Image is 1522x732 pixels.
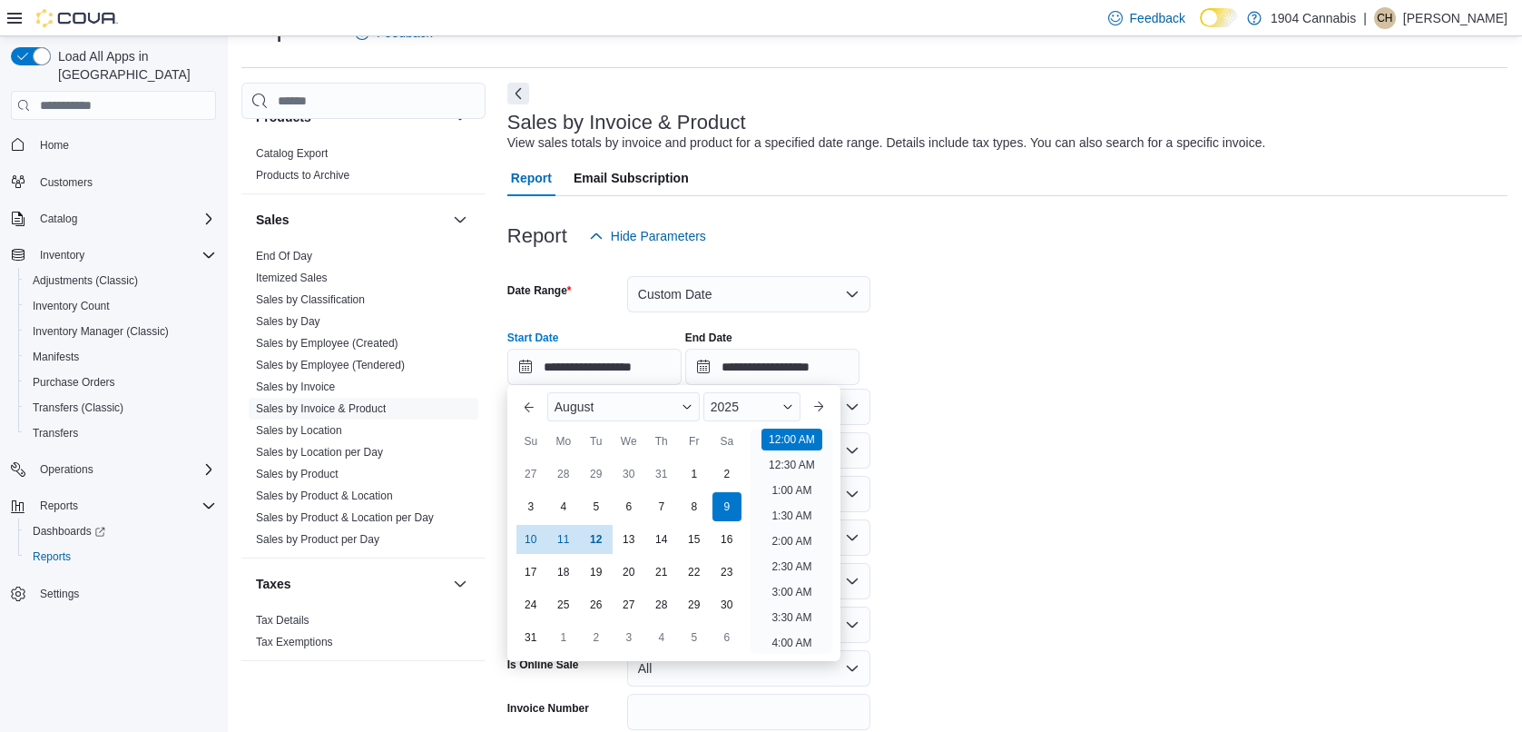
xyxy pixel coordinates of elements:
div: day-2 [712,460,741,489]
a: Transfers (Classic) [25,397,131,419]
input: Dark Mode [1200,8,1238,27]
span: Inventory Manager (Classic) [25,321,216,342]
button: Settings [4,580,223,607]
div: day-17 [516,558,545,587]
button: Sales [449,209,471,231]
a: Home [33,134,76,156]
button: Inventory Count [18,293,223,319]
div: Taxes [241,609,486,660]
li: 1:00 AM [764,480,819,501]
ul: Time [751,429,833,654]
a: Customers [33,172,100,193]
a: Catalog Export [256,147,328,160]
div: Fr [680,427,709,456]
div: day-26 [582,590,611,619]
a: Sales by Product [256,468,339,480]
li: 2:30 AM [764,556,819,578]
a: Manifests [25,346,86,368]
li: 3:00 AM [764,581,819,603]
button: Reports [18,544,223,569]
nav: Complex example [11,124,216,654]
input: Press the down key to enter a popover containing a calendar. Press the escape key to close the po... [507,349,682,385]
li: 12:30 AM [761,454,822,476]
span: Purchase Orders [25,371,216,393]
div: day-30 [614,460,643,489]
button: Catalog [4,206,223,232]
div: day-2 [582,623,611,652]
span: Inventory [33,244,216,266]
span: Catalog [40,212,77,226]
button: Sales [256,211,446,229]
div: Products [241,143,486,193]
span: Transfers (Classic) [33,401,123,415]
span: Manifests [33,350,79,364]
button: Next month [804,392,833,421]
a: Sales by Classification [256,293,365,306]
div: day-13 [614,525,643,554]
div: day-29 [680,590,709,619]
span: Sales by Invoice [256,380,335,394]
span: August [555,400,594,414]
span: Catalog Export [256,146,328,161]
button: Open list of options [845,443,859,458]
span: Transfers [25,422,216,444]
div: Tu [582,427,611,456]
div: day-6 [712,623,741,652]
span: Operations [33,459,216,480]
span: Feedback [1130,9,1185,27]
span: CH [1377,7,1392,29]
button: Custom Date [627,276,870,312]
button: Next [507,83,529,104]
button: Taxes [256,575,446,593]
div: Su [516,427,545,456]
span: Tax Exemptions [256,635,333,649]
a: Sales by Employee (Created) [256,337,398,350]
a: Sales by Product & Location per Day [256,511,434,524]
a: Purchase Orders [25,371,123,393]
button: Reports [33,495,85,517]
label: Date Range [507,283,572,298]
span: Inventory [40,248,84,262]
span: Catalog [33,208,216,230]
div: day-29 [582,460,611,489]
button: Adjustments (Classic) [18,268,223,293]
div: day-15 [680,525,709,554]
div: day-3 [516,492,545,521]
button: Reports [4,493,223,519]
label: Start Date [507,331,559,345]
h3: Sales [256,211,290,229]
div: day-28 [647,590,676,619]
label: Invoice Number [507,701,589,716]
img: Cova [36,9,118,27]
span: Reports [33,549,71,564]
span: 2025 [711,400,739,414]
a: Reports [25,546,78,568]
a: Sales by Day [256,315,320,328]
li: 1:30 AM [764,505,819,527]
span: Sales by Product & Location per Day [256,510,434,525]
div: day-31 [516,623,545,652]
a: Inventory Manager (Classic) [25,321,176,342]
h3: Report [507,225,567,247]
button: Operations [33,459,101,480]
span: Customers [40,175,93,190]
button: Inventory [33,244,92,266]
button: Transfers [18,420,223,446]
div: day-5 [582,492,611,521]
button: Home [4,131,223,157]
div: day-8 [680,492,709,521]
button: Hide Parameters [582,218,713,254]
div: day-3 [614,623,643,652]
div: day-25 [549,590,578,619]
span: Home [40,138,69,153]
button: Open list of options [845,400,859,414]
div: day-5 [680,623,709,652]
div: day-14 [647,525,676,554]
div: day-20 [614,558,643,587]
span: Dashboards [33,524,105,539]
span: Settings [40,587,79,601]
span: Tax Details [256,613,309,628]
p: | [1363,7,1367,29]
a: Adjustments (Classic) [25,270,145,292]
p: [PERSON_NAME] [1403,7,1507,29]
